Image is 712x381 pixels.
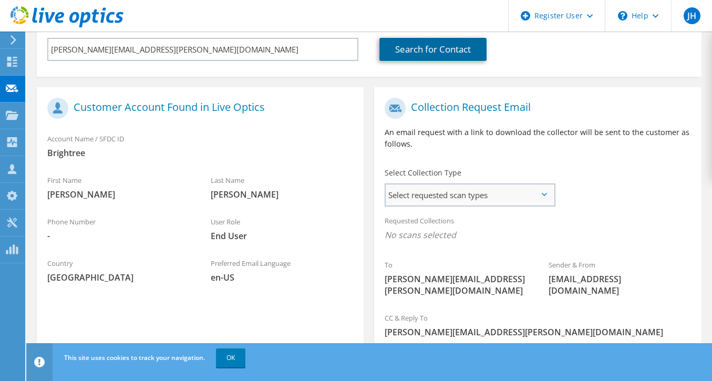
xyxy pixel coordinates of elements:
[37,252,200,289] div: Country
[64,353,205,362] span: This site uses cookies to track your navigation.
[211,272,353,283] span: en-US
[684,7,700,24] span: JH
[385,273,527,296] span: [PERSON_NAME][EMAIL_ADDRESS][PERSON_NAME][DOMAIN_NAME]
[385,127,690,150] p: An email request with a link to download the collector will be sent to the customer as follows.
[47,189,190,200] span: [PERSON_NAME]
[386,184,554,205] span: Select requested scan types
[374,254,538,302] div: To
[37,169,200,205] div: First Name
[47,98,348,119] h1: Customer Account Found in Live Optics
[385,326,690,338] span: [PERSON_NAME][EMAIL_ADDRESS][PERSON_NAME][DOMAIN_NAME]
[374,210,701,249] div: Requested Collections
[385,98,685,119] h1: Collection Request Email
[200,252,364,289] div: Preferred Email Language
[47,147,353,159] span: Brightree
[47,230,190,242] span: -
[211,189,353,200] span: [PERSON_NAME]
[200,169,364,205] div: Last Name
[385,168,461,178] label: Select Collection Type
[379,38,487,61] a: Search for Contact
[200,211,364,247] div: User Role
[538,254,701,302] div: Sender & From
[47,272,190,283] span: [GEOGRAPHIC_DATA]
[618,11,627,20] svg: \n
[385,229,690,241] span: No scans selected
[216,348,245,367] a: OK
[549,273,691,296] span: [EMAIL_ADDRESS][DOMAIN_NAME]
[374,307,701,343] div: CC & Reply To
[211,230,353,242] span: End User
[37,211,200,247] div: Phone Number
[37,128,364,164] div: Account Name / SFDC ID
